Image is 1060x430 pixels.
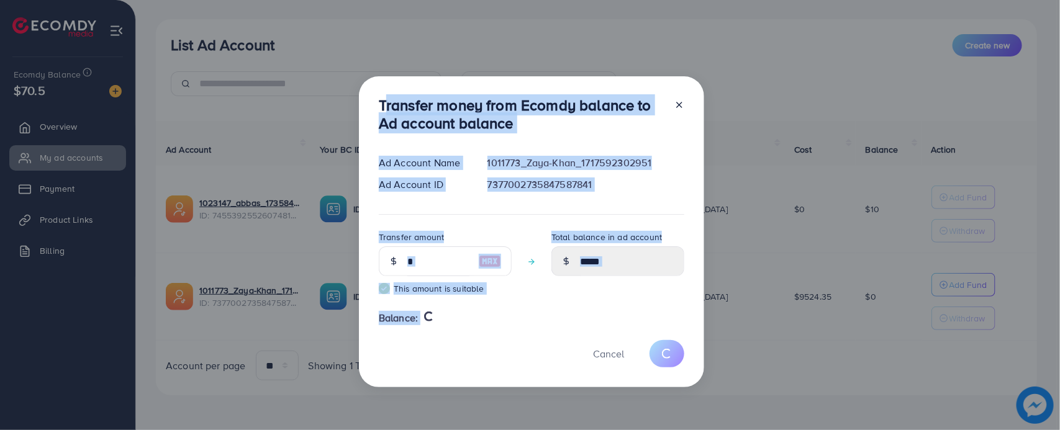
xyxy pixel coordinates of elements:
[369,156,478,170] div: Ad Account Name
[369,177,478,192] div: Ad Account ID
[379,96,664,132] h3: Transfer money from Ecomdy balance to Ad account balance
[593,347,624,361] span: Cancel
[379,283,390,294] img: guide
[479,254,501,269] img: image
[551,231,662,243] label: Total balance in ad account
[478,156,694,170] div: 1011773_Zaya-Khan_1717592302951
[478,177,694,192] div: 7377002735847587841
[578,340,640,367] button: Cancel
[379,231,444,243] label: Transfer amount
[379,282,512,295] small: This amount is suitable
[379,311,418,325] span: Balance:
